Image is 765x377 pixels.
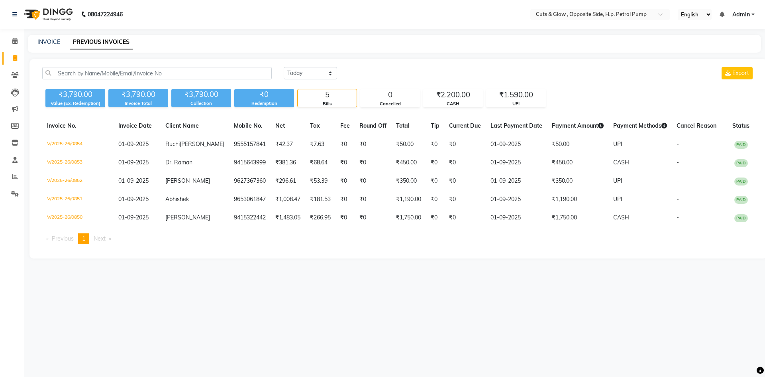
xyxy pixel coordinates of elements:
[271,209,305,227] td: ₹1,483.05
[271,172,305,190] td: ₹296.61
[734,178,748,186] span: PAID
[426,209,444,227] td: ₹0
[486,101,545,107] div: UPI
[118,214,149,221] span: 01-09-2025
[449,122,481,129] span: Current Due
[335,209,355,227] td: ₹0
[391,190,426,209] td: ₹1,190.00
[165,159,192,166] span: Dr. Raman
[359,122,386,129] span: Round Off
[118,177,149,184] span: 01-09-2025
[431,122,439,129] span: Tip
[734,214,748,222] span: PAID
[732,122,749,129] span: Status
[444,135,486,154] td: ₹0
[108,89,168,100] div: ₹3,790.00
[486,135,547,154] td: 01-09-2025
[722,67,753,79] button: Export
[677,122,716,129] span: Cancel Reason
[229,172,271,190] td: 9627367360
[340,122,350,129] span: Fee
[613,140,622,148] span: UPI
[426,190,444,209] td: ₹0
[118,140,149,148] span: 01-09-2025
[52,235,74,242] span: Previous
[335,135,355,154] td: ₹0
[490,122,542,129] span: Last Payment Date
[108,100,168,107] div: Invoice Total
[118,122,152,129] span: Invoice Date
[305,172,335,190] td: ₹53.39
[47,122,76,129] span: Invoice No.
[42,233,754,244] nav: Pagination
[310,122,320,129] span: Tax
[613,159,629,166] span: CASH
[734,196,748,204] span: PAID
[547,135,608,154] td: ₹50.00
[271,135,305,154] td: ₹42.37
[396,122,410,129] span: Total
[486,89,545,101] div: ₹1,590.00
[229,209,271,227] td: 9415322442
[732,69,749,77] span: Export
[444,209,486,227] td: ₹0
[42,135,114,154] td: V/2025-26/0854
[424,101,483,107] div: CASH
[613,122,667,129] span: Payment Methods
[391,172,426,190] td: ₹350.00
[165,177,210,184] span: [PERSON_NAME]
[229,135,271,154] td: 9555157841
[171,89,231,100] div: ₹3,790.00
[180,140,224,148] span: [PERSON_NAME]
[165,214,210,221] span: [PERSON_NAME]
[234,122,263,129] span: Mobile No.
[391,209,426,227] td: ₹1,750.00
[171,100,231,107] div: Collection
[426,135,444,154] td: ₹0
[677,214,679,221] span: -
[305,154,335,172] td: ₹68.64
[42,209,114,227] td: V/2025-26/0850
[42,172,114,190] td: V/2025-26/0852
[118,159,149,166] span: 01-09-2025
[426,154,444,172] td: ₹0
[391,135,426,154] td: ₹50.00
[424,89,483,101] div: ₹2,200.00
[45,89,105,100] div: ₹3,790.00
[355,209,391,227] td: ₹0
[677,195,679,203] span: -
[426,172,444,190] td: ₹0
[305,190,335,209] td: ₹181.53
[82,235,85,242] span: 1
[229,190,271,209] td: 9653061847
[37,38,60,45] a: INVOICE
[305,135,335,154] td: ₹7.63
[275,122,285,129] span: Net
[486,209,547,227] td: 01-09-2025
[70,35,133,49] a: PREVIOUS INVOICES
[613,214,629,221] span: CASH
[94,235,106,242] span: Next
[42,67,272,79] input: Search by Name/Mobile/Email/Invoice No
[42,154,114,172] td: V/2025-26/0853
[298,89,357,101] div: 5
[271,154,305,172] td: ₹381.36
[361,101,420,107] div: Cancelled
[234,89,294,100] div: ₹0
[20,3,75,26] img: logo
[486,154,547,172] td: 01-09-2025
[305,209,335,227] td: ₹266.95
[335,154,355,172] td: ₹0
[486,172,547,190] td: 01-09-2025
[547,172,608,190] td: ₹350.00
[391,154,426,172] td: ₹450.00
[165,140,180,148] span: Ruchi
[547,209,608,227] td: ₹1,750.00
[355,172,391,190] td: ₹0
[677,177,679,184] span: -
[42,190,114,209] td: V/2025-26/0851
[677,140,679,148] span: -
[552,122,604,129] span: Payment Amount
[361,89,420,101] div: 0
[732,10,750,19] span: Admin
